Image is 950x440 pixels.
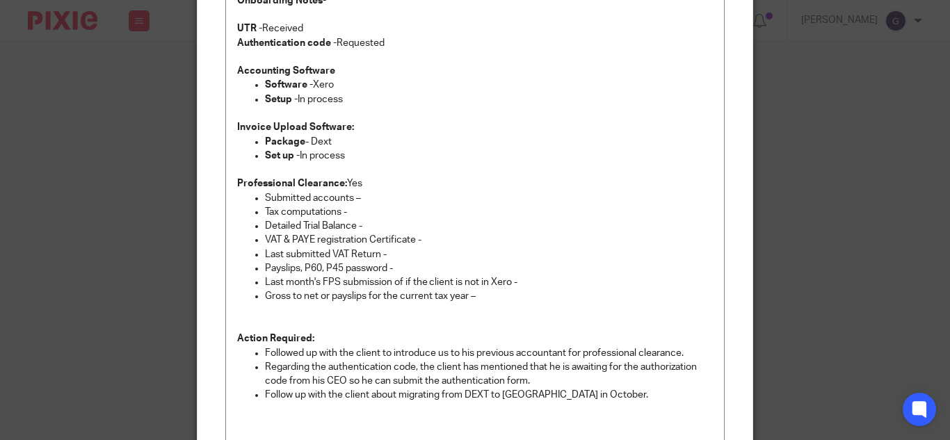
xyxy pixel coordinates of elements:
strong: Accounting Software [237,66,335,76]
p: VAT & PAYE registration Certificate - [265,233,713,247]
p: Yes [237,177,713,190]
strong: Setup - [265,95,298,104]
p: In process [265,92,713,106]
strong: Package [265,137,305,147]
p: Gross to net or payslips for the current tax year – [265,289,713,303]
p: Last month's FPS submission of if the client is not in Xero - [265,275,713,289]
p: Followed up with the client to introduce us to his previous accountant for professional clearance. [265,346,713,360]
p: Xero [265,78,713,92]
p: Detailed Trial Balance - [265,219,713,233]
p: Received [237,22,713,35]
p: Requested [237,36,713,50]
p: Last submitted VAT Return - [265,247,713,261]
strong: UTR - [237,24,262,33]
p: Submitted accounts – [265,191,713,205]
p: - Dext [265,135,713,149]
p: Follow up with the client about migrating from DEXT to [GEOGRAPHIC_DATA] in October. [265,388,713,402]
p: Payslips, P60, P45 password - [265,261,713,275]
strong: Software - [265,80,313,90]
strong: Authentication code - [237,38,337,48]
strong: Invoice Upload Software: [237,122,354,132]
strong: Professional Clearance: [237,179,347,188]
strong: Action Required: [237,334,314,343]
p: In process [265,149,713,163]
p: Tax computations - [265,205,713,219]
p: Regarding the authentication code, the client has mentioned that he is awaiting for the authoriza... [265,360,713,389]
strong: Set up - [265,151,300,161]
